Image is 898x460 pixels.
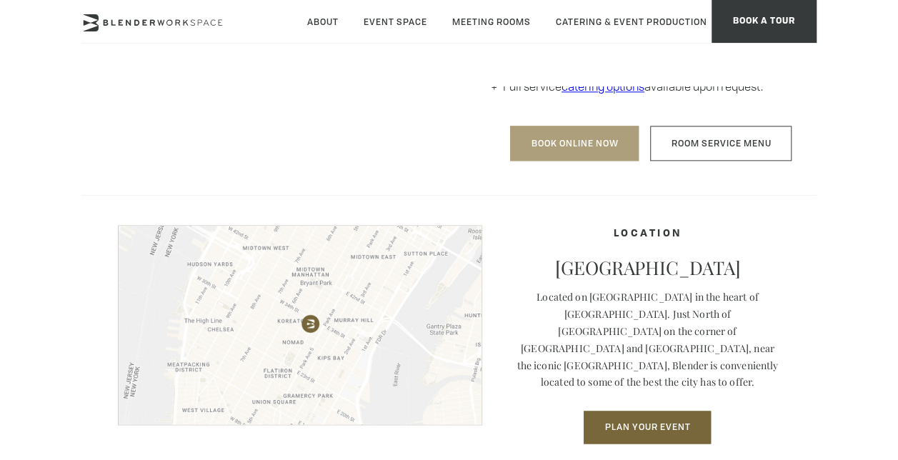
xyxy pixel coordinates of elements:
[510,126,639,161] a: Book Online Now
[486,71,817,103] li: Full service available upon request.
[584,411,711,444] button: Plan Your Event
[515,256,779,279] p: [GEOGRAPHIC_DATA]
[515,289,779,391] p: Located on [GEOGRAPHIC_DATA] in the heart of [GEOGRAPHIC_DATA]. Just North of [GEOGRAPHIC_DATA] o...
[827,391,898,460] iframe: Chat Widget
[118,225,482,425] img: blender-map.jpg
[515,220,779,247] h4: Location
[650,126,792,161] a: Room Service Menu
[562,79,644,94] a: catering options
